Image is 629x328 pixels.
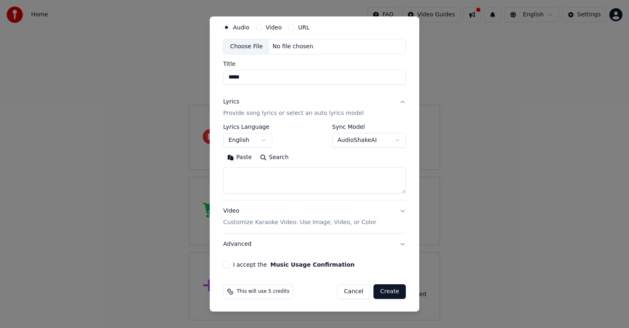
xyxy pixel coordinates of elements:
label: Audio [233,25,249,30]
div: Lyrics [223,98,239,106]
label: Sync Model [332,124,406,130]
button: Create [373,284,406,299]
div: Choose File [224,39,269,54]
button: Advanced [223,234,406,255]
div: No file chosen [269,43,317,51]
span: This will use 5 credits [237,288,290,295]
p: Customize Karaoke Video: Use Image, Video, or Color [223,218,376,227]
button: Cancel [337,284,370,299]
label: Title [223,61,406,67]
label: Lyrics Language [223,124,272,130]
div: LyricsProvide song lyrics or select an auto lyrics model [223,124,406,200]
button: VideoCustomize Karaoke Video: Use Image, Video, or Color [223,200,406,233]
button: Paste [223,151,256,164]
label: Video [266,25,282,30]
label: I accept the [233,262,355,267]
button: Search [256,151,293,164]
label: URL [298,25,310,30]
button: LyricsProvide song lyrics or select an auto lyrics model [223,91,406,124]
button: I accept the [270,262,355,267]
p: Provide song lyrics or select an auto lyrics model [223,109,364,117]
div: Video [223,207,376,227]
